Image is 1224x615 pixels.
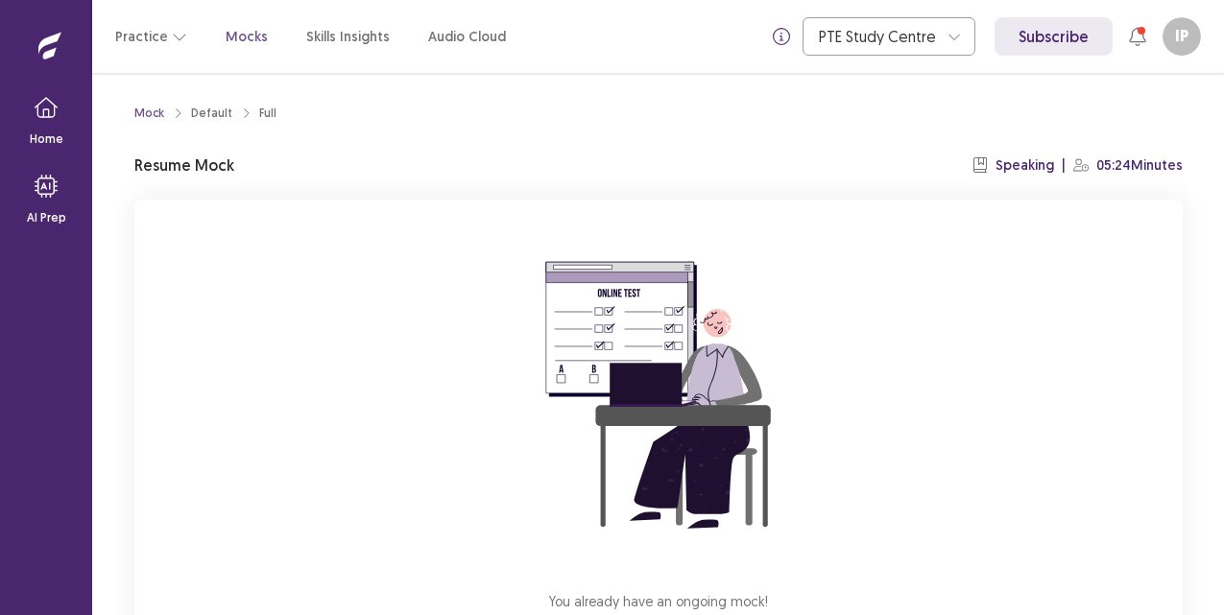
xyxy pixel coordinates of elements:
[30,130,63,148] p: Home
[764,19,799,54] button: info
[134,105,164,122] a: Mock
[306,27,390,47] a: Skills Insights
[226,27,268,47] a: Mocks
[1163,17,1201,56] button: IP
[259,105,276,122] div: Full
[486,223,831,568] img: attend-mock
[428,27,506,47] a: Audio Cloud
[191,105,232,122] div: Default
[1096,155,1183,176] p: 05:24 Minutes
[819,18,938,55] div: PTE Study Centre
[134,105,276,122] nav: breadcrumb
[1062,155,1066,176] p: |
[27,209,66,226] p: AI Prep
[134,154,234,177] p: Resume Mock
[995,17,1113,56] a: Subscribe
[996,155,1054,176] p: Speaking
[115,19,187,54] button: Practice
